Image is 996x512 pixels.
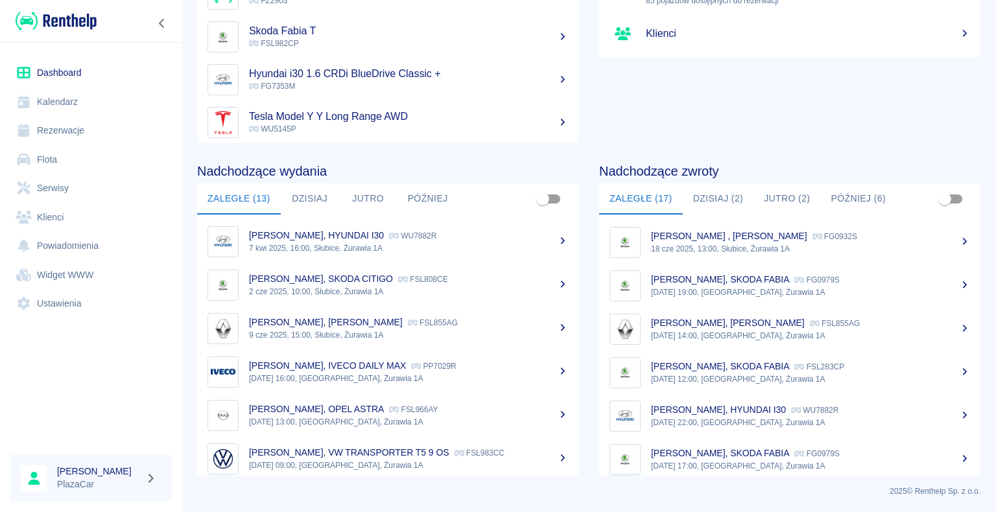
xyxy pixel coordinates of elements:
img: Image [211,229,235,254]
p: FG0979S [794,449,839,458]
h6: [PERSON_NAME] [57,465,140,478]
a: Image[PERSON_NAME], SKODA FABIA FG0979S[DATE] 19:00, [GEOGRAPHIC_DATA], Żurawia 1A [599,264,980,307]
img: Renthelp logo [16,10,97,32]
a: Image[PERSON_NAME], [PERSON_NAME] FSL855AG[DATE] 14:00, [GEOGRAPHIC_DATA], Żurawia 1A [599,307,980,351]
span: FSL982CP [249,39,299,48]
span: WU5145P [249,124,296,134]
span: FG7353M [249,82,295,91]
p: FSL283CP [794,362,844,371]
a: Dashboard [10,58,172,87]
a: Image[PERSON_NAME] , [PERSON_NAME] FG0932S18 cze 2025, 13:00, Słubice, Żurawia 1A [599,220,980,264]
a: ImageHyundai i30 1.6 CRDi BlueDrive Classic + FG7353M [197,58,578,101]
img: Image [211,316,235,341]
p: FSL966AY [389,405,438,414]
img: Image [211,67,235,92]
p: [PERSON_NAME], [PERSON_NAME] [249,317,403,327]
p: [DATE] 19:00, [GEOGRAPHIC_DATA], Żurawia 1A [651,286,970,298]
p: [PERSON_NAME], SKODA CITIGO [249,273,393,284]
p: [DATE] 12:00, [GEOGRAPHIC_DATA], Żurawia 1A [651,373,970,385]
h5: Tesla Model Y Y Long Range AWD [249,110,568,123]
a: Flota [10,145,172,174]
p: [DATE] 17:00, [GEOGRAPHIC_DATA], Żurawia 1A [651,460,970,472]
p: FSL855AG [408,318,458,327]
p: [PERSON_NAME], HYUNDAI I30 [651,404,786,415]
a: Widget WWW [10,261,172,290]
a: ImageTesla Model Y Y Long Range AWD WU5145P [197,101,578,144]
p: [PERSON_NAME], SKODA FABIA [651,361,789,371]
p: [PERSON_NAME], IVECO DAILY MAX [249,360,406,371]
img: Image [613,360,637,385]
p: 7 kwi 2025, 16:00, Słubice, Żurawia 1A [249,242,568,254]
p: [PERSON_NAME], HYUNDAI I30 [249,230,384,240]
a: Image[PERSON_NAME], HYUNDAI I30 WU7882R[DATE] 22:00, [GEOGRAPHIC_DATA], Żurawia 1A [599,394,980,437]
p: WU7882R [389,231,436,240]
p: [DATE] 09:00, [GEOGRAPHIC_DATA], Żurawia 1A [249,460,568,471]
h5: Skoda Fabia T [249,25,568,38]
p: 18 cze 2025, 13:00, Słubice, Żurawia 1A [651,243,970,255]
a: Image[PERSON_NAME], SKODA CITIGO FSL808CE2 cze 2025, 10:00, Słubice, Żurawia 1A [197,263,578,307]
img: Image [613,447,637,472]
a: Image[PERSON_NAME], SKODA FABIA FSL283CP[DATE] 12:00, [GEOGRAPHIC_DATA], Żurawia 1A [599,351,980,394]
h5: Klienci [646,27,970,40]
p: FSL855AG [810,319,860,328]
p: [PERSON_NAME], VW TRANSPORTER T5 9 OS [249,447,449,458]
a: Image[PERSON_NAME], VW TRANSPORTER T5 9 OS FSL983CC[DATE] 09:00, [GEOGRAPHIC_DATA], Żurawia 1A [197,437,578,480]
a: Image[PERSON_NAME], OPEL ASTRA FSL966AY[DATE] 13:00, [GEOGRAPHIC_DATA], Żurawia 1A [197,393,578,437]
button: Zaległe (13) [197,183,281,215]
p: [PERSON_NAME], SKODA FABIA [651,448,789,458]
h4: Nadchodzące wydania [197,163,578,179]
button: Jutro (2) [753,183,820,215]
p: FSL983CC [455,448,504,458]
p: [DATE] 16:00, [GEOGRAPHIC_DATA], Żurawia 1A [249,373,568,384]
button: Dzisiaj [281,183,339,215]
span: Pokaż przypisane tylko do mnie [530,187,555,211]
span: Pokaż przypisane tylko do mnie [932,187,957,211]
p: 2025 © Renthelp Sp. z o.o. [197,485,980,497]
p: [PERSON_NAME] , [PERSON_NAME] [651,231,807,241]
button: Jutro [339,183,397,215]
a: Powiadomienia [10,231,172,261]
a: Renthelp logo [10,10,97,32]
p: PlazaCar [57,478,140,491]
h4: Nadchodzące zwroty [599,163,980,179]
img: Image [613,273,637,298]
h5: Hyundai i30 1.6 CRDi BlueDrive Classic + [249,67,568,80]
p: [DATE] 13:00, [GEOGRAPHIC_DATA], Żurawia 1A [249,416,568,428]
button: Później (6) [820,183,896,215]
a: Kalendarz [10,87,172,117]
a: Serwisy [10,174,172,203]
a: Image[PERSON_NAME], IVECO DAILY MAX PP7029R[DATE] 16:00, [GEOGRAPHIC_DATA], Żurawia 1A [197,350,578,393]
img: Image [613,230,637,255]
img: Image [211,25,235,49]
a: Image[PERSON_NAME], SKODA FABIA FG0979S[DATE] 17:00, [GEOGRAPHIC_DATA], Żurawia 1A [599,437,980,481]
a: Klienci [10,203,172,232]
p: 9 cze 2025, 15:00, Słubice, Żurawia 1A [249,329,568,341]
img: Image [211,403,235,428]
a: Image[PERSON_NAME], [PERSON_NAME] FSL855AG9 cze 2025, 15:00, Słubice, Żurawia 1A [197,307,578,350]
p: [PERSON_NAME], OPEL ASTRA [249,404,384,414]
p: FSL808CE [398,275,448,284]
p: FG0932S [812,232,857,241]
a: Klienci [599,16,980,52]
p: 2 cze 2025, 10:00, Słubice, Żurawia 1A [249,286,568,297]
a: ImageSkoda Fabia T FSL982CP [197,16,578,58]
button: Dzisiaj (2) [683,183,754,215]
img: Image [613,317,637,342]
img: Image [613,404,637,428]
img: Image [211,360,235,384]
img: Image [211,110,235,135]
button: Zwiń nawigację [152,15,172,32]
a: Rezerwacje [10,116,172,145]
p: WU7882R [791,406,838,415]
p: [DATE] 14:00, [GEOGRAPHIC_DATA], Żurawia 1A [651,330,970,342]
p: PP7029R [411,362,456,371]
p: FG0979S [794,275,839,285]
button: Zaległe (17) [599,183,683,215]
img: Image [211,273,235,297]
button: Później [397,183,458,215]
a: Ustawienia [10,289,172,318]
p: [PERSON_NAME], SKODA FABIA [651,274,789,285]
img: Image [211,447,235,471]
a: Image[PERSON_NAME], HYUNDAI I30 WU7882R7 kwi 2025, 16:00, Słubice, Żurawia 1A [197,220,578,263]
p: [DATE] 22:00, [GEOGRAPHIC_DATA], Żurawia 1A [651,417,970,428]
